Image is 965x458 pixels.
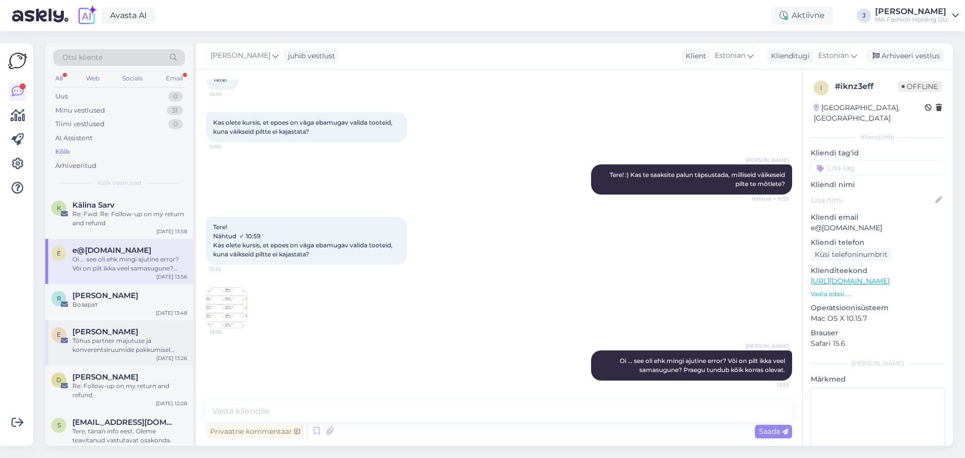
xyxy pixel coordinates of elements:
span: Kälina Sarv [72,201,115,210]
div: Arhiveeritud [55,161,96,171]
div: [DATE] 13:58 [156,228,187,235]
div: Klient [682,51,706,61]
div: All [53,72,65,85]
a: [PERSON_NAME]MA Fashion Holding OÜ [875,8,959,24]
span: Ramona Pavlikova [72,291,138,300]
span: Estonian [818,50,849,61]
div: Kõik [55,147,70,157]
div: [DATE] 11:50 [157,445,187,452]
p: Märkmed [811,374,945,385]
div: 0 [168,91,183,102]
p: Safari 15.6 [811,338,945,349]
div: Oi ... see oli ehk mingi ajutine error? Või on pilt ikka veel samasugune? Praegu tundub kõik korr... [72,255,187,273]
p: Brauser [811,328,945,338]
p: e@[DOMAIN_NAME] [811,223,945,233]
div: [PERSON_NAME] [811,359,945,368]
div: Tõhus partner majutuse ja konverentsiruumide pakkumisel [GEOGRAPHIC_DATA]. [72,336,187,354]
div: Privaatne kommentaar [206,425,304,438]
div: 31 [167,106,183,116]
span: E [57,331,61,338]
img: Attachment [207,288,247,328]
div: [DATE] 13:48 [156,309,187,317]
span: Otsi kliente [62,52,103,63]
div: AI Assistent [55,133,92,143]
p: Vaata edasi ... [811,290,945,299]
div: [GEOGRAPHIC_DATA], [GEOGRAPHIC_DATA] [814,103,925,124]
span: K [57,204,61,212]
div: Tere, tänan info eest. Oleme teavitanud vastutavat osakonda. [72,427,187,445]
span: Oi ... see oli ehk mingi ajutine error? Või on pilt ikka veel samasugune? Praegu tundub kõik korr... [620,357,787,374]
div: [DATE] 13:26 [156,354,187,362]
div: MA Fashion Holding OÜ [875,16,948,24]
p: Klienditeekond [811,265,945,276]
span: Tere! Nähtud ✓ 10:59 Kas olete kursis, et epoes on väga ebamugav valida tooteid, kuna väikseid pi... [213,223,394,258]
div: Minu vestlused [55,106,105,116]
span: Tere! [213,75,227,83]
div: [DATE] 12:08 [156,400,187,407]
div: Re: Follow-up on my return and refund [72,382,187,400]
span: 11:00 [209,143,247,150]
span: Tere! :) Kas te saaksite palun täpsustada, milliseid väikeseid pilte te mõtlete? [610,171,787,188]
span: 13:59 [751,381,789,389]
div: Web [84,72,102,85]
div: Re: Fwd: Re: Follow-up on my return and refund [72,210,187,228]
span: [PERSON_NAME] [746,342,789,350]
span: 13:56 [210,328,247,336]
span: i [820,84,822,91]
div: Aktiivne [771,7,833,25]
div: Arhiveeri vestlus [866,49,944,63]
p: Kliendi nimi [811,179,945,190]
input: Lisa tag [811,160,945,175]
p: Operatsioonisüsteem [811,303,945,313]
input: Lisa nimi [811,195,933,206]
div: Возврат [72,300,187,309]
div: 0 [168,119,183,129]
span: Kõik vestlused [98,178,141,188]
div: Küsi telefoninumbrit [811,248,892,261]
span: Danita Westphal [72,373,138,382]
div: # iknz3eff [835,80,898,93]
span: Kas olete kursis, et epoes on väga ebamugav valida tooteid, kuna väikseid piltte ei kajastata? [213,119,394,135]
span: e [57,249,61,257]
p: Mac OS X 10.15.7 [811,313,945,324]
span: Saada [759,427,788,436]
span: 10:59 [209,90,247,98]
div: [PERSON_NAME] [875,8,948,16]
img: Askly Logo [8,51,27,70]
img: explore-ai [76,5,98,26]
div: Tiimi vestlused [55,119,105,129]
span: Emil HOKKONEN [72,327,138,336]
span: Nähtud ✓ 11:55 [751,195,789,203]
span: D [56,376,61,384]
div: juhib vestlust [284,51,335,61]
div: Socials [120,72,145,85]
span: S [57,421,61,429]
p: Kliendi email [811,212,945,223]
span: e@gmail.com [72,246,151,255]
div: Email [164,72,185,85]
a: [URL][DOMAIN_NAME] [811,277,890,286]
span: Estonian [715,50,745,61]
div: Klienditugi [767,51,810,61]
div: Kliendi info [811,133,945,142]
span: [PERSON_NAME] [746,156,789,164]
div: [DATE] 13:56 [156,273,187,281]
div: Uus [55,91,68,102]
span: R [57,295,61,302]
a: Avasta AI [102,7,155,24]
p: Kliendi telefon [811,237,945,248]
p: Kliendi tag'id [811,148,945,158]
span: 13:55 [209,265,247,273]
div: J [857,9,871,23]
span: Signe.kahr@gmail.com [72,418,177,427]
span: [PERSON_NAME] [211,50,270,61]
span: Offline [898,81,942,92]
